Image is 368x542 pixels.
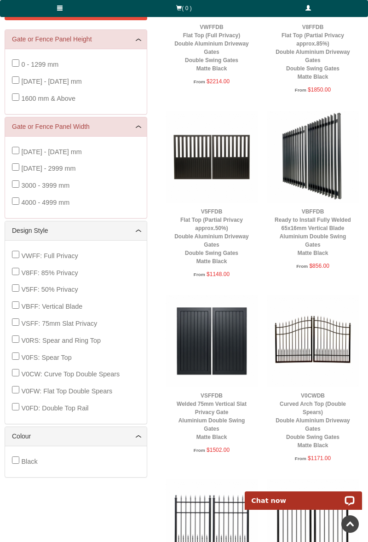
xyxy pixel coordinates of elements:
[295,87,306,92] span: From
[309,263,329,269] span: $856.00
[21,387,112,395] span: V0FW: Flat Top Double Spears
[12,122,140,132] a: Gate or Fence Panel Width
[276,24,350,80] a: V8FFDBFlat Top (Partial Privacy approx.85%)Double Aluminium Driveway GatesDouble Swing GatesMatte...
[21,95,75,102] span: 1600 mm & Above
[207,447,230,453] span: $1502.00
[275,208,351,256] a: VBFFDBReady to Install Fully Welded 65x16mm Vertical BladeAluminium Double Swing GatesMatte Black
[174,24,249,72] a: VWFFDBFlat Top (Full Privacy)Double Aluminium Driveway GatesDouble Swing GatesMatte Black
[207,271,230,277] span: $1148.00
[21,354,71,361] span: V0FS: Spear Top
[12,432,140,441] a: Colour
[267,295,359,387] img: V0CWDB - Curved Arch Top (Double Spears) - Double Aluminium Driveway Gates - Double Swing Gates -...
[21,269,78,277] span: V8FF: 85% Privacy
[276,392,350,449] a: V0CWDBCurved Arch Top (Double Spears)Double Aluminium Driveway GatesDouble Swing GatesMatte Black
[21,199,69,206] span: 4000 - 4999 mm
[194,79,205,84] span: From
[308,455,331,461] span: $1171.00
[21,182,69,189] span: 3000 - 3999 mm
[21,370,120,378] span: V0CW: Curve Top Double Spears
[21,337,101,344] span: V0RS: Spear and Ring Top
[296,264,308,269] span: From
[21,61,58,68] span: 0 - 1299 mm
[21,286,78,293] span: V5FF: 50% Privacy
[21,404,88,412] span: V0FD: Double Top Rail
[308,86,331,93] span: $1850.00
[166,111,258,203] img: V5FFDB - Flat Top (Partial Privacy approx.50%) - Double Aluminium Driveway Gates - Double Swing G...
[177,392,247,440] a: VSFFDBWelded 75mm Vertical Slat Privacy GateAluminium Double Swing GatesMatte Black
[21,78,81,85] span: [DATE] - [DATE] mm
[12,226,140,236] a: Design Style
[21,148,81,156] span: [DATE] - [DATE] mm
[21,303,82,310] span: VBFF: Vertical Blade
[21,320,97,327] span: VSFF: 75mm Slat Privacy
[295,456,306,461] span: From
[21,165,75,172] span: [DATE] - 2999 mm
[194,448,205,453] span: From
[239,481,368,510] iframe: LiveChat chat widget
[174,208,249,265] a: V5FFDBFlat Top (Partial Privacy approx.50%)Double Aluminium Driveway GatesDouble Swing GatesMatte...
[166,295,258,387] img: VSFFDB - Welded 75mm Vertical Slat Privacy Gate - Aluminium Double Swing Gates - Matte Black - Ga...
[21,252,78,259] span: VWFF: Full Privacy
[12,35,140,44] a: Gate or Fence Panel Height
[21,458,37,465] span: Black
[267,111,359,203] img: VBFFDB - Ready to Install Fully Welded 65x16mm Vertical Blade - Aluminium Double Swing Gates - Ma...
[194,272,205,277] span: From
[207,78,230,85] span: $2214.00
